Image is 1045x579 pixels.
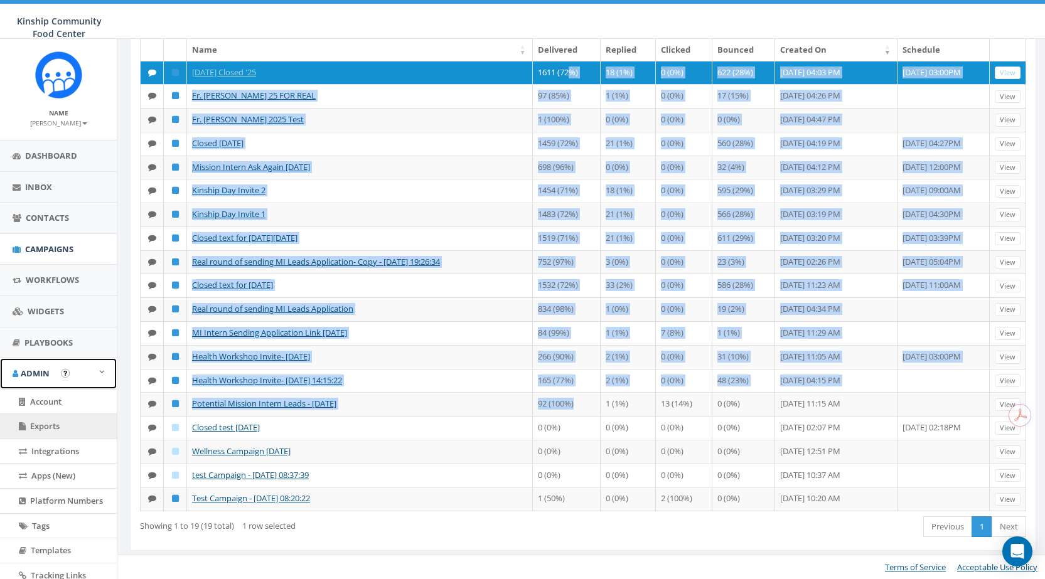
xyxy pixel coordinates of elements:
[712,297,775,321] td: 19 (2%)
[30,117,87,128] a: [PERSON_NAME]
[533,392,601,416] td: 92 (100%)
[712,132,775,156] td: 560 (28%)
[712,345,775,369] td: 31 (10%)
[957,561,1037,573] a: Acceptable Use Policy
[656,250,712,274] td: 0 (0%)
[775,84,898,108] td: [DATE] 04:26 PM
[601,392,656,416] td: 1 (1%)
[995,327,1021,340] a: View
[995,90,1021,104] a: View
[533,274,601,297] td: 1532 (72%)
[26,274,79,285] span: Workflows
[242,520,296,531] span: 1 row selected
[148,353,156,361] i: Text SMS
[140,515,498,532] div: Showing 1 to 19 (19 total)
[533,250,601,274] td: 752 (97%)
[61,369,70,378] button: Open In-App Guide
[775,250,898,274] td: [DATE] 02:26 PM
[172,329,179,337] i: Published
[656,39,712,61] th: Clicked
[192,232,297,243] a: Closed text for [DATE][DATE]
[898,226,990,250] td: [DATE] 03:39PM
[656,392,712,416] td: 13 (14%)
[30,495,103,506] span: Platform Numbers
[775,487,898,511] td: [DATE] 10:20 AM
[533,132,601,156] td: 1459 (72%)
[712,39,775,61] th: Bounced
[533,203,601,226] td: 1483 (72%)
[533,39,601,61] th: Delivered
[21,368,50,379] span: Admin
[775,464,898,487] td: [DATE] 10:37 AM
[148,305,156,313] i: Text SMS
[995,445,1021,459] a: View
[656,179,712,203] td: 0 (0%)
[172,68,179,77] i: Published
[712,250,775,274] td: 23 (3%)
[148,494,156,502] i: Text SMS
[775,274,898,297] td: [DATE] 11:23 AM
[148,68,156,77] i: Text SMS
[172,115,179,124] i: Published
[533,416,601,440] td: 0 (0%)
[172,234,179,242] i: Published
[533,108,601,132] td: 1 (100%)
[25,181,52,193] span: Inbox
[192,66,256,78] a: [DATE] Closed '25
[775,369,898,393] td: [DATE] 04:15 PM
[192,351,310,362] a: Health Workshop Invite- [DATE]
[995,256,1021,269] a: View
[533,84,601,108] td: 97 (85%)
[533,369,601,393] td: 165 (77%)
[192,445,291,457] a: Wellness Campaign [DATE]
[775,39,898,61] th: Created On: activate to sort column ascending
[775,132,898,156] td: [DATE] 04:19 PM
[172,376,179,385] i: Published
[995,351,1021,364] a: View
[172,400,179,408] i: Published
[995,232,1021,245] a: View
[775,203,898,226] td: [DATE] 03:19 PM
[148,400,156,408] i: Text SMS
[148,376,156,385] i: Text SMS
[898,345,990,369] td: [DATE] 03:00PM
[601,250,656,274] td: 3 (0%)
[656,369,712,393] td: 0 (0%)
[712,369,775,393] td: 48 (23%)
[775,179,898,203] td: [DATE] 03:29 PM
[533,464,601,487] td: 0 (0%)
[775,297,898,321] td: [DATE] 04:34 PM
[30,396,62,407] span: Account
[192,492,310,504] a: Test Campaign - [DATE] 08:20:22
[192,208,265,220] a: Kinship Day Invite 1
[49,109,68,117] small: Name
[25,243,73,255] span: Campaigns
[192,303,353,314] a: Real round of sending MI Leads Application
[601,345,656,369] td: 2 (1%)
[656,464,712,487] td: 0 (0%)
[192,256,440,267] a: Real round of sending MI Leads Application- Copy - [DATE] 19:26:34
[601,464,656,487] td: 0 (0%)
[533,345,601,369] td: 266 (90%)
[712,84,775,108] td: 17 (15%)
[712,464,775,487] td: 0 (0%)
[17,15,102,40] span: Kinship Community Food Center
[172,163,179,171] i: Published
[601,203,656,226] td: 21 (1%)
[533,156,601,179] td: 698 (96%)
[995,114,1021,127] a: View
[775,321,898,345] td: [DATE] 11:29 AM
[995,280,1021,293] a: View
[712,203,775,226] td: 566 (28%)
[656,108,712,132] td: 0 (0%)
[192,161,310,173] a: Mission Intern Ask Again [DATE]
[601,179,656,203] td: 18 (1%)
[601,274,656,297] td: 33 (2%)
[192,374,342,386] a: Health Workshop Invite- [DATE] 14:15:22
[192,469,309,481] a: test Campaign - [DATE] 08:37:39
[35,51,82,98] img: Rally_Corp_Icon.png
[775,345,898,369] td: [DATE] 11:05 AM
[995,422,1021,435] a: View
[148,92,156,100] i: Text SMS
[898,203,990,226] td: [DATE] 04:30PM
